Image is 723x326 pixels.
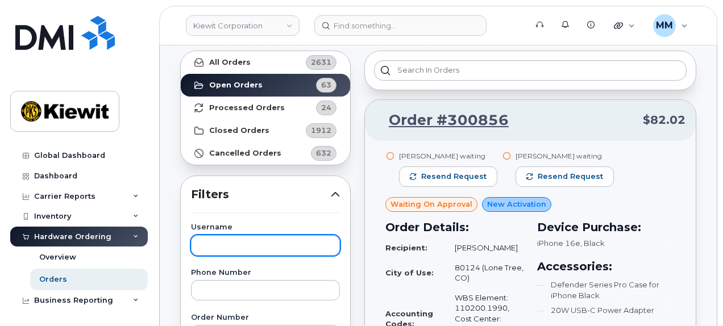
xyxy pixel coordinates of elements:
span: New Activation [487,199,546,210]
h3: Order Details: [385,219,523,236]
span: MM [656,19,673,32]
span: 1912 [311,125,331,136]
span: 63 [321,80,331,90]
strong: Processed Orders [209,103,285,112]
label: Username [191,224,340,231]
span: 24 [321,102,331,113]
span: Filters [191,186,331,203]
strong: Recipient: [385,243,427,252]
span: iPhone 16e [537,239,580,248]
div: [PERSON_NAME] waiting [399,151,497,161]
li: 20W USB-C Power Adapter [537,305,675,316]
div: Michael Manahan [645,14,696,37]
button: Resend request [516,166,614,187]
label: Order Number [191,314,340,321]
h3: Device Purchase: [537,219,675,236]
strong: Open Orders [209,81,263,90]
iframe: Messenger Launcher [674,277,714,317]
span: 632 [316,148,331,158]
a: Processed Orders24 [181,97,350,119]
li: Defender Series Pro Case for iPhone Black [537,279,675,300]
div: Quicklinks [606,14,643,37]
strong: All Orders [209,58,251,67]
h3: Accessories: [537,258,675,275]
strong: Cancelled Orders [209,149,281,158]
input: Find something... [314,15,487,36]
a: Closed Orders1912 [181,119,350,142]
span: Waiting On Approval [390,199,472,210]
a: All Orders2631 [181,51,350,74]
span: Resend request [538,172,603,182]
span: Resend request [421,172,487,182]
span: , Black [580,239,605,248]
a: Open Orders63 [181,74,350,97]
td: 80124 (Lone Tree, CO) [444,258,523,288]
div: [PERSON_NAME] waiting [516,151,614,161]
span: $82.02 [643,112,685,128]
td: [PERSON_NAME] [444,238,523,258]
strong: Closed Orders [209,126,269,135]
a: Kiewit Corporation [186,15,300,36]
input: Search in orders [374,60,687,81]
strong: City of Use: [385,268,434,277]
a: Order #300856 [375,110,509,131]
button: Resend request [399,166,497,187]
span: 2631 [311,57,331,68]
a: Cancelled Orders632 [181,142,350,165]
label: Phone Number [191,269,340,277]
